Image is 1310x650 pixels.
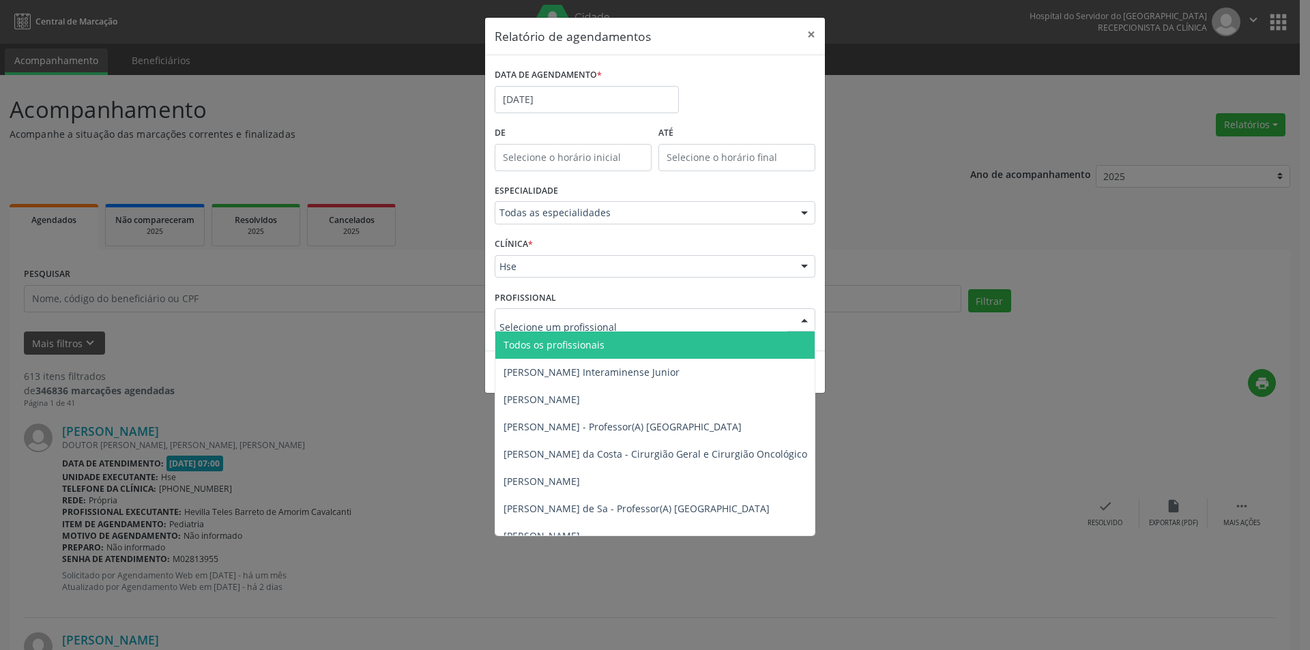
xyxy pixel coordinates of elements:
label: PROFISSIONAL [495,287,556,308]
span: Todos os profissionais [504,338,605,351]
h5: Relatório de agendamentos [495,27,651,45]
input: Selecione uma data ou intervalo [495,86,679,113]
span: [PERSON_NAME] [504,475,580,488]
input: Selecione um profissional [499,313,787,340]
span: [PERSON_NAME] da Costa - Cirurgião Geral e Cirurgião Oncológico [504,447,807,460]
span: Todas as especialidades [499,206,787,220]
span: [PERSON_NAME] - Professor(A) [GEOGRAPHIC_DATA] [504,420,742,433]
span: [PERSON_NAME] de Sa - Professor(A) [GEOGRAPHIC_DATA] [504,502,770,515]
input: Selecione o horário inicial [495,144,652,171]
span: Hse [499,260,787,274]
label: CLÍNICA [495,234,533,255]
label: ATÉ [658,123,815,144]
label: ESPECIALIDADE [495,181,558,202]
input: Selecione o horário final [658,144,815,171]
span: [PERSON_NAME] Interaminense Junior [504,366,680,379]
button: Close [798,18,825,51]
span: [PERSON_NAME] [504,529,580,542]
label: De [495,123,652,144]
label: DATA DE AGENDAMENTO [495,65,602,86]
span: [PERSON_NAME] [504,393,580,406]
